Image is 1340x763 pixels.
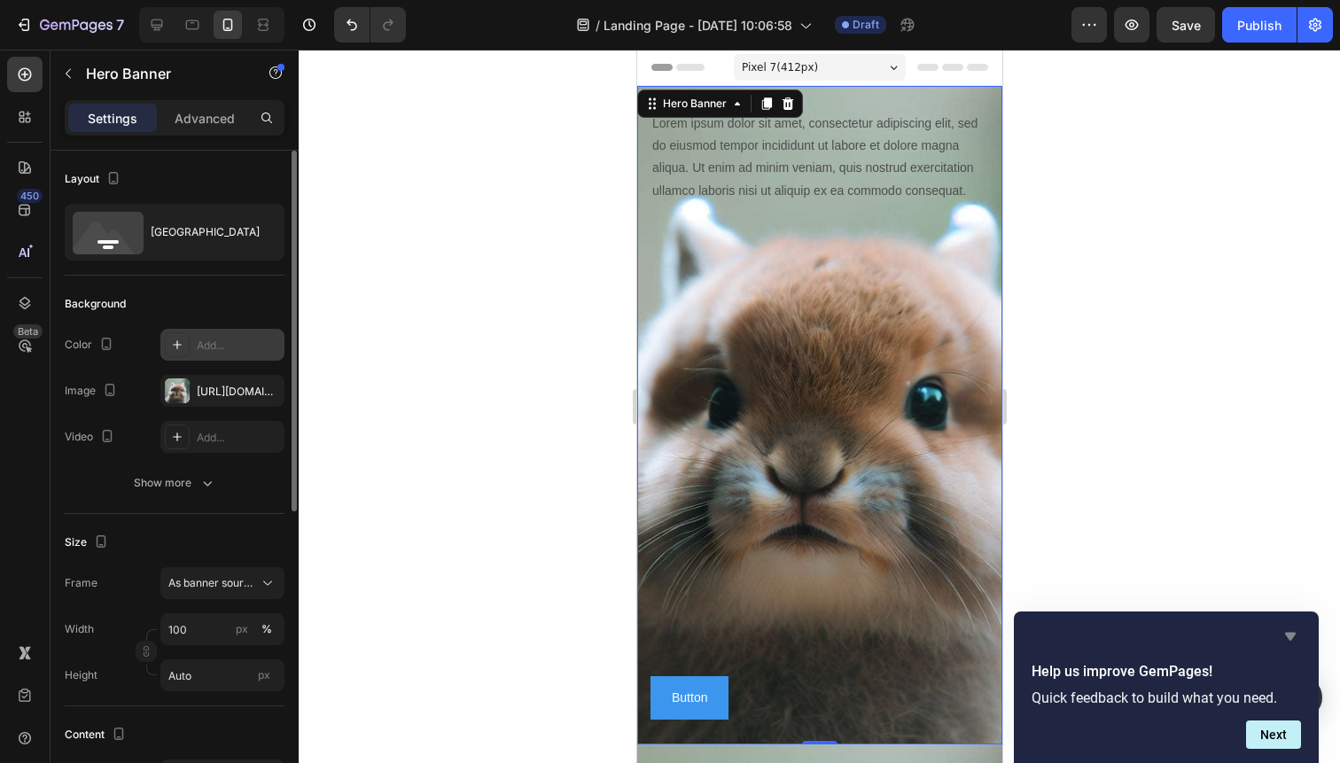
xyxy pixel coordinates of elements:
div: Image [65,379,121,403]
span: Save [1172,18,1201,33]
div: Add... [197,338,280,354]
button: Next question [1246,720,1301,749]
div: 450 [17,189,43,203]
button: Show more [65,467,284,499]
button: Publish [1222,7,1297,43]
iframe: Design area [637,50,1002,763]
button: 7 [7,7,132,43]
span: As banner source [168,575,255,591]
h2: Help us improve GemPages! [1032,661,1301,682]
div: Beta [13,324,43,339]
label: Frame [65,575,97,591]
label: Width [65,621,94,637]
div: Color [65,333,117,357]
button: As banner source [160,567,284,599]
p: Quick feedback to build what you need. [1032,689,1301,706]
span: Landing Page - [DATE] 10:06:58 [604,16,792,35]
span: px [258,668,270,681]
p: Advanced [175,109,235,128]
div: Size [65,531,112,555]
span: / [596,16,600,35]
button: % [231,619,253,640]
input: px% [160,613,284,645]
div: % [261,621,272,637]
p: Settings [88,109,137,128]
div: Show more [134,474,216,492]
div: Add... [197,430,280,446]
p: Hero Banner [86,63,237,84]
div: Background [65,296,126,312]
span: Draft [853,17,879,33]
input: px [160,659,284,691]
label: Height [65,667,97,683]
div: [URL][DOMAIN_NAME] [197,384,280,400]
p: 7 [116,14,124,35]
div: Layout [65,167,124,191]
div: Undo/Redo [334,7,406,43]
div: Help us improve GemPages! [1032,626,1301,749]
div: px [236,621,248,637]
div: Publish [1237,16,1282,35]
button: Hide survey [1280,626,1301,647]
div: [GEOGRAPHIC_DATA] [151,212,259,253]
div: Content [65,723,129,747]
div: Video [65,425,118,449]
button: Save [1157,7,1215,43]
button: px [256,619,277,640]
